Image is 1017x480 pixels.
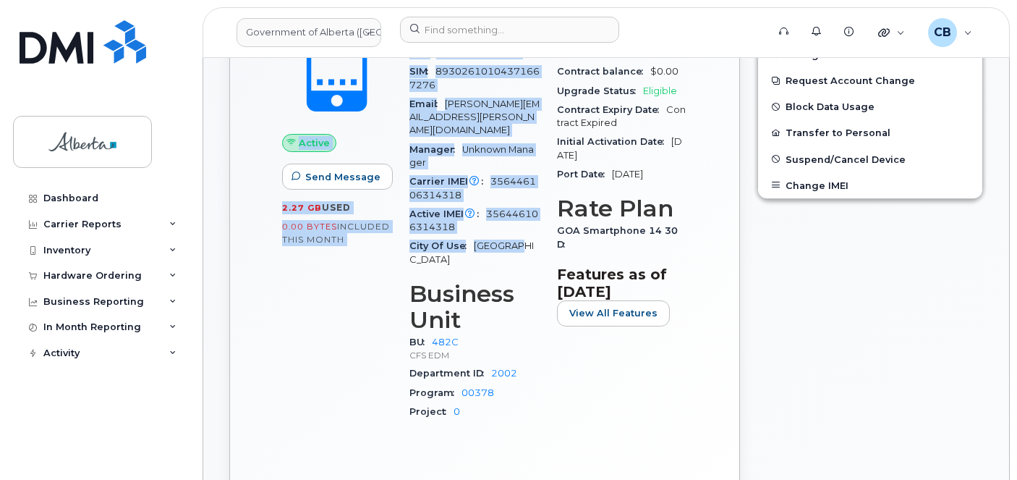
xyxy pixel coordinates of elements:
span: Initial Activation Date [557,136,671,147]
span: Send Message [305,170,380,184]
h3: Features as of [DATE] [557,266,687,300]
span: [GEOGRAPHIC_DATA] [409,240,534,264]
h3: Business Unit [409,281,540,333]
button: Send Message [282,164,393,190]
div: Carmen Borgess [918,18,982,47]
a: 00378 [461,387,494,398]
span: Program [409,387,461,398]
span: BU [409,337,432,348]
a: 482C [432,337,459,348]
span: GOA Smartphone 14 30D [557,225,678,249]
span: Active [299,136,330,150]
span: 2.27 GB [282,203,322,213]
span: included this month [282,221,390,245]
span: View All Features [569,306,658,320]
input: Find something... [400,17,619,43]
div: Quicklinks [868,18,915,47]
span: [PERSON_NAME][EMAIL_ADDRESS][PERSON_NAME][DOMAIN_NAME] [409,98,540,136]
span: [DATE] [557,136,682,160]
button: View All Features [557,300,670,327]
span: 356446106314318 [409,176,536,200]
a: Government of Alberta (GOA) [237,18,381,47]
h3: Rate Plan [557,195,687,222]
span: Email [409,98,445,109]
span: Port Date [557,169,612,180]
span: SIM [409,66,435,77]
p: CFS EDM [409,349,540,361]
button: Transfer to Personal [758,119,982,146]
span: Project [409,406,454,417]
span: Unknown Manager [409,144,534,168]
span: Contract Expiry Date [557,104,666,115]
button: Request Account Change [758,67,982,93]
span: Carrier IMEI [409,176,490,187]
span: 0.00 Bytes [282,222,337,232]
span: Manager [409,144,462,155]
a: 2002 [491,368,517,379]
span: City Of Use [409,240,474,251]
button: Suspend/Cancel Device [758,146,982,172]
span: CB [934,24,951,41]
span: $0.00 [650,66,678,77]
span: Active IMEI [409,209,486,219]
span: Suspend/Cancel Device [786,153,906,164]
button: Change IMEI [758,172,982,198]
span: Department ID [409,368,491,379]
span: Eligible [643,85,677,96]
span: 89302610104371667276 [409,66,540,90]
span: [DATE] [612,169,643,180]
span: Contract balance [557,66,650,77]
a: 0 [454,406,460,417]
span: Upgrade Status [557,85,643,96]
span: used [322,202,351,213]
button: Block Data Usage [758,93,982,119]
